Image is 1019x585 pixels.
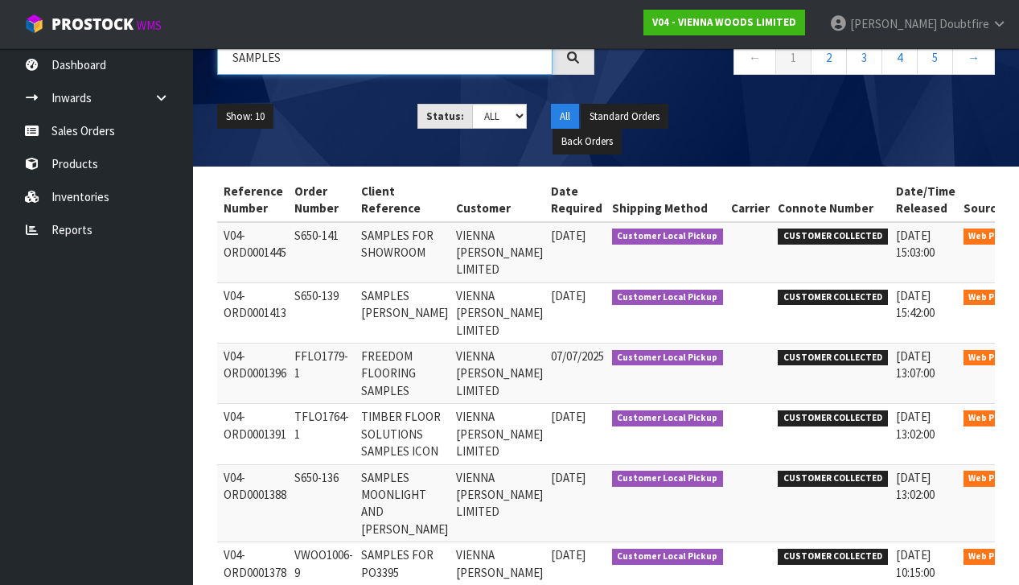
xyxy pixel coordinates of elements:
td: V04-ORD0001413 [220,282,290,343]
span: Doubtfire [939,16,989,31]
button: All [551,104,579,130]
td: V04-ORD0001388 [220,464,290,542]
td: S650-136 [290,464,357,542]
td: TIMBER FLOOR SOLUTIONS SAMPLES ICON [357,404,452,464]
span: [DATE] [551,288,586,303]
span: CUSTOMER COLLECTED [778,229,888,245]
th: Reference Number [220,179,290,222]
a: 4 [881,40,918,75]
span: [DATE] 15:03:00 [896,228,935,260]
span: CUSTOMER COLLECTED [778,410,888,426]
a: 3 [846,40,882,75]
strong: V04 - VIENNA WOODS LIMITED [652,15,796,29]
span: Customer Local Pickup [612,350,724,366]
td: V04-ORD0001391 [220,404,290,464]
span: [DATE] 13:07:00 [896,348,935,381]
span: [DATE] [551,470,586,485]
th: Date/Time Released [892,179,959,222]
a: 1 [775,40,812,75]
span: Customer Local Pickup [612,410,724,426]
td: FREEDOM FLOORING SAMPLES [357,344,452,404]
a: 2 [811,40,847,75]
button: Back Orders [553,129,622,154]
span: [DATE] 13:02:00 [896,470,935,502]
nav: Page navigation [618,40,996,80]
th: Carrier [727,179,774,222]
th: Customer [452,179,547,222]
button: Show: 10 [217,104,273,130]
th: Connote Number [774,179,892,222]
td: V04-ORD0001445 [220,222,290,283]
span: CUSTOMER COLLECTED [778,549,888,565]
span: 07/07/2025 [551,348,604,364]
td: TFLO1764-1 [290,404,357,464]
a: 5 [917,40,953,75]
th: Order Number [290,179,357,222]
a: → [952,40,995,75]
td: S650-139 [290,282,357,343]
span: [PERSON_NAME] [850,16,937,31]
strong: Status: [426,109,464,123]
span: [DATE] 13:02:00 [896,409,935,441]
td: VIENNA [PERSON_NAME] LIMITED [452,344,547,404]
img: cube-alt.png [24,14,44,34]
span: ProStock [51,14,134,35]
td: SAMPLES FOR SHOWROOM [357,222,452,283]
th: Date Required [547,179,608,222]
span: [DATE] 10:15:00 [896,547,935,579]
td: S650-141 [290,222,357,283]
span: Customer Local Pickup [612,229,724,245]
td: FFLO1779-1 [290,344,357,404]
td: SAMPLES [PERSON_NAME] [357,282,452,343]
span: [DATE] [551,547,586,562]
span: [DATE] 15:42:00 [896,288,935,320]
td: SAMPLES MOONLIGHT AND [PERSON_NAME] [357,464,452,542]
span: Customer Local Pickup [612,471,724,487]
span: [DATE] [551,409,586,424]
td: VIENNA [PERSON_NAME] LIMITED [452,282,547,343]
span: Customer Local Pickup [612,290,724,306]
span: CUSTOMER COLLECTED [778,290,888,306]
td: VIENNA [PERSON_NAME] LIMITED [452,404,547,464]
td: V04-ORD0001396 [220,344,290,404]
span: Customer Local Pickup [612,549,724,565]
button: Standard Orders [581,104,668,130]
span: CUSTOMER COLLECTED [778,350,888,366]
th: Shipping Method [608,179,728,222]
small: WMS [137,18,162,33]
input: Search sales orders [217,40,553,75]
span: [DATE] [551,228,586,243]
a: ← [733,40,776,75]
td: VIENNA [PERSON_NAME] LIMITED [452,464,547,542]
span: CUSTOMER COLLECTED [778,471,888,487]
td: VIENNA [PERSON_NAME] LIMITED [452,222,547,283]
th: Client Reference [357,179,452,222]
